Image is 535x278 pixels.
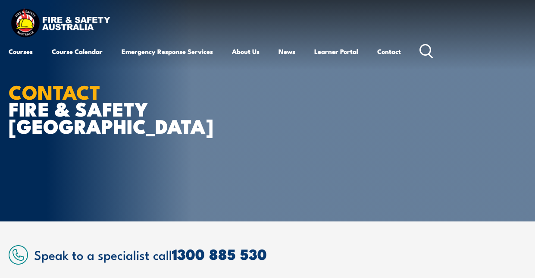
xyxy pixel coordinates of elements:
[314,41,358,62] a: Learner Portal
[9,41,33,62] a: Courses
[172,242,267,265] a: 1300 885 530
[52,41,103,62] a: Course Calendar
[9,76,100,106] strong: CONTACT
[377,41,401,62] a: Contact
[34,246,526,262] h2: Speak to a specialist call
[9,83,222,133] h1: FIRE & SAFETY [GEOGRAPHIC_DATA]
[122,41,213,62] a: Emergency Response Services
[278,41,295,62] a: News
[232,41,260,62] a: About Us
